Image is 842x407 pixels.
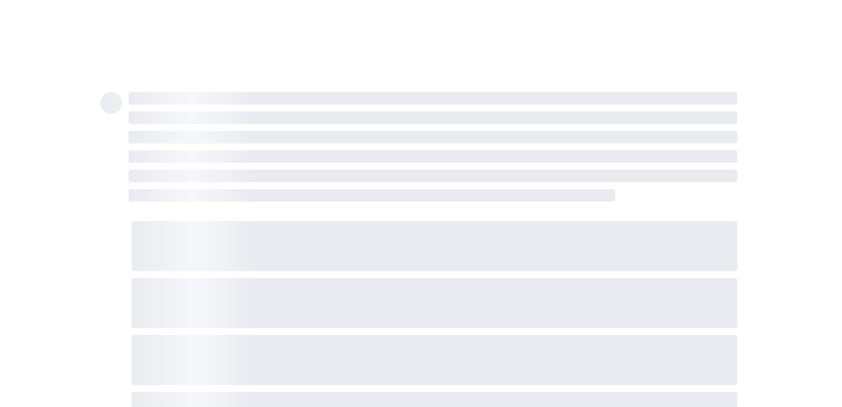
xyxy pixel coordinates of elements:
span: ‌ [129,111,737,124]
span: ‌ [129,92,737,105]
span: ‌ [100,92,122,114]
span: ‌ [129,131,737,143]
span: ‌ [132,221,737,271]
span: ‌ [132,278,737,328]
span: ‌ [129,170,737,182]
span: ‌ [129,189,616,202]
span: ‌ [132,335,737,385]
span: ‌ [129,150,737,163]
